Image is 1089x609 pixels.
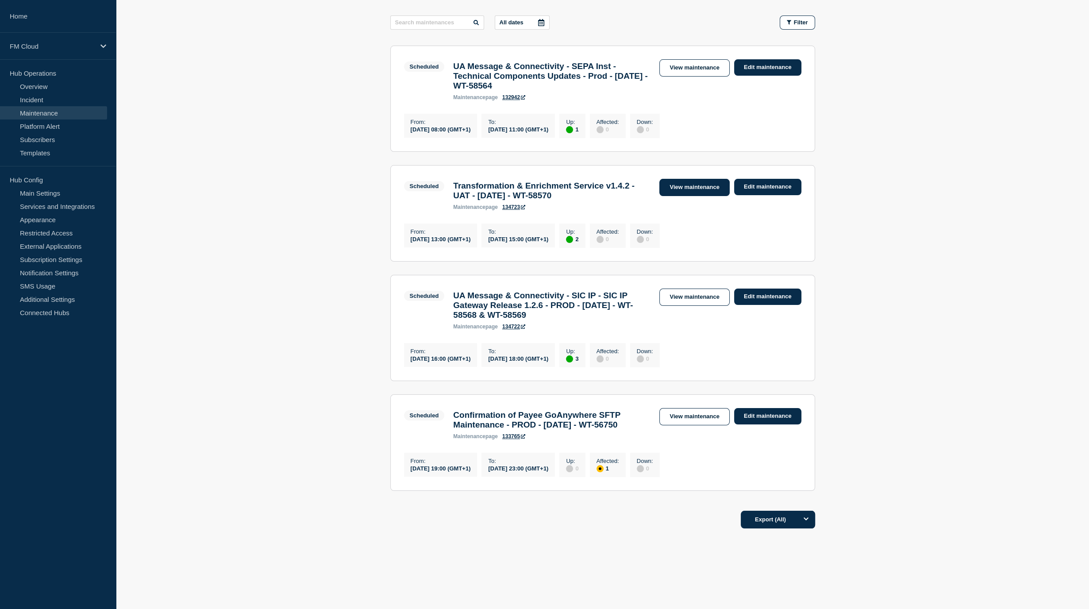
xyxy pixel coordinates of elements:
[596,228,619,235] p: Affected :
[637,355,653,362] div: 0
[488,348,548,355] p: To :
[596,125,619,133] div: 0
[410,412,439,419] div: Scheduled
[637,348,653,355] p: Down :
[495,15,550,30] button: All dates
[411,464,471,472] div: [DATE] 19:00 (GMT+1)
[596,458,619,464] p: Affected :
[502,433,525,439] a: 133765
[734,59,801,76] a: Edit maintenance
[741,511,815,528] button: Export (All)
[596,126,604,133] div: disabled
[596,119,619,125] p: Affected :
[411,125,471,133] div: [DATE] 08:00 (GMT+1)
[637,235,653,243] div: 0
[453,94,498,100] p: page
[488,125,548,133] div: [DATE] 11:00 (GMT+1)
[10,42,95,50] p: FM Cloud
[637,458,653,464] p: Down :
[411,348,471,355] p: From :
[596,236,604,243] div: disabled
[566,355,578,362] div: 3
[566,355,573,362] div: up
[566,235,578,243] div: 2
[659,59,729,77] a: View maintenance
[566,228,578,235] p: Up :
[566,126,573,133] div: up
[596,348,619,355] p: Affected :
[566,236,573,243] div: up
[566,119,578,125] p: Up :
[596,355,604,362] div: disabled
[794,19,808,26] span: Filter
[410,63,439,70] div: Scheduled
[566,348,578,355] p: Up :
[637,355,644,362] div: disabled
[734,289,801,305] a: Edit maintenance
[637,464,653,472] div: 0
[637,465,644,472] div: disabled
[453,62,650,91] h3: UA Message & Connectivity - SEPA Inst - Technical Components Updates - Prod - [DATE] - WT-58564
[780,15,815,30] button: Filter
[659,289,729,306] a: View maintenance
[596,465,604,472] div: affected
[453,324,498,330] p: page
[637,125,653,133] div: 0
[502,204,525,210] a: 134723
[453,433,498,439] p: page
[566,464,578,472] div: 0
[637,228,653,235] p: Down :
[596,355,619,362] div: 0
[453,324,485,330] span: maintenance
[411,119,471,125] p: From :
[453,94,485,100] span: maintenance
[637,236,644,243] div: disabled
[411,355,471,362] div: [DATE] 16:00 (GMT+1)
[488,355,548,362] div: [DATE] 18:00 (GMT+1)
[411,235,471,243] div: [DATE] 13:00 (GMT+1)
[453,291,650,320] h3: UA Message & Connectivity - SIC IP - SIC IP Gateway Release 1.2.6 - PROD - [DATE] - WT-58568 & WT...
[566,125,578,133] div: 1
[797,511,815,528] button: Options
[637,119,653,125] p: Down :
[410,293,439,299] div: Scheduled
[734,408,801,424] a: Edit maintenance
[453,204,498,210] p: page
[488,228,548,235] p: To :
[637,126,644,133] div: disabled
[566,465,573,472] div: disabled
[411,458,471,464] p: From :
[502,94,525,100] a: 132942
[502,324,525,330] a: 134722
[488,458,548,464] p: To :
[566,458,578,464] p: Up :
[488,235,548,243] div: [DATE] 15:00 (GMT+1)
[596,235,619,243] div: 0
[453,433,485,439] span: maintenance
[390,15,484,30] input: Search maintenances
[453,410,650,430] h3: Confirmation of Payee GoAnywhere SFTP Maintenance - PROD - [DATE] - WT-56750
[734,179,801,195] a: Edit maintenance
[596,464,619,472] div: 1
[411,228,471,235] p: From :
[453,181,650,200] h3: Transformation & Enrichment Service v1.4.2 - UAT - [DATE] - WT-58570
[453,204,485,210] span: maintenance
[659,408,729,425] a: View maintenance
[500,19,523,26] p: All dates
[488,464,548,472] div: [DATE] 23:00 (GMT+1)
[659,179,729,196] a: View maintenance
[410,183,439,189] div: Scheduled
[488,119,548,125] p: To :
